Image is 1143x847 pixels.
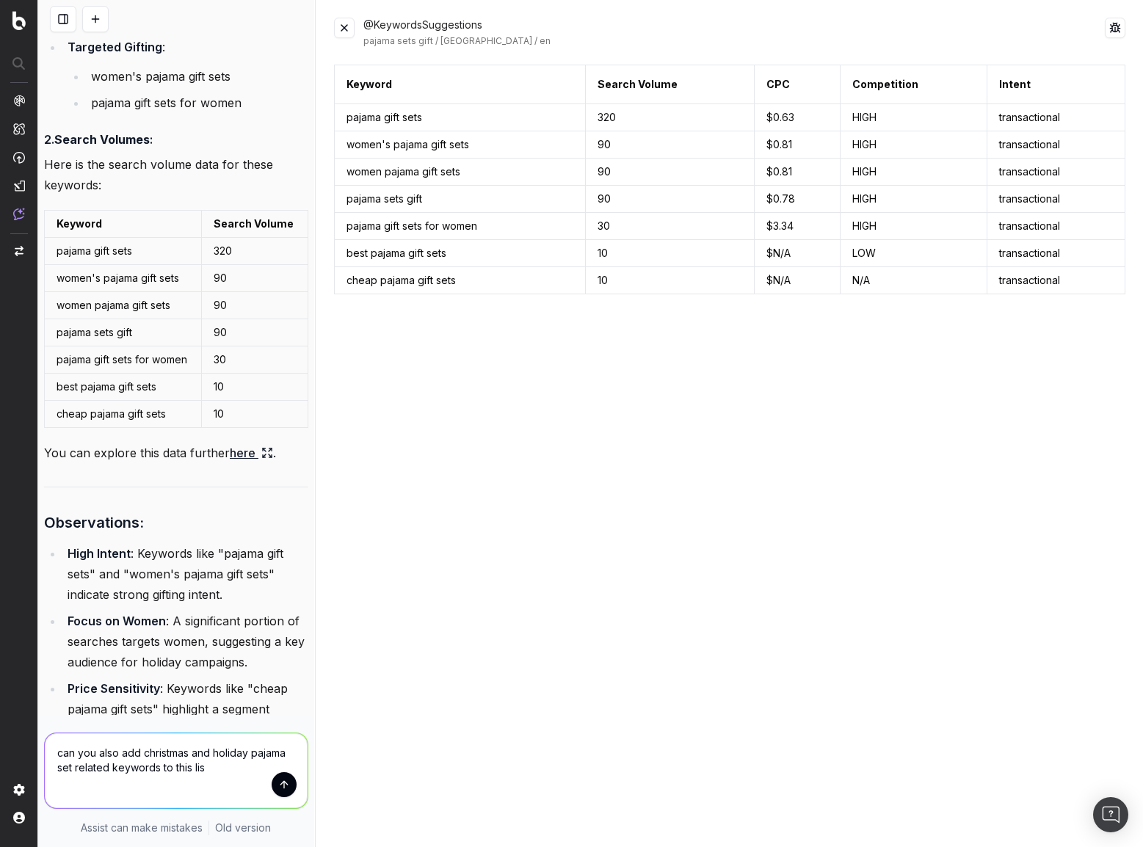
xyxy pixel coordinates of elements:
li: women's pajama gift sets [87,66,308,87]
td: Search Volume [202,211,308,238]
td: HIGH [841,104,987,131]
td: cheap pajama gift sets [334,267,585,294]
td: $0.63 [755,104,841,131]
td: $0.81 [755,159,841,186]
td: 10 [202,374,308,401]
td: 10 [202,401,308,428]
strong: Targeted Gifting [68,40,162,54]
div: Intent [999,77,1031,92]
strong: Focus on Women [68,614,166,628]
li: pajama gift sets for women [87,92,308,113]
td: $3.34 [755,213,841,240]
img: My account [13,812,25,824]
td: 90 [585,186,754,213]
img: Botify logo [12,11,26,30]
td: 10 [585,267,754,294]
td: HIGH [841,159,987,186]
td: $0.81 [755,131,841,159]
li: : [63,37,308,113]
strong: Price Sensitivity [68,681,160,696]
td: transactional [987,267,1125,294]
td: 320 [202,238,308,265]
td: pajama gift sets [334,104,585,131]
td: women pajama gift sets [45,292,202,319]
td: women's pajama gift sets [334,131,585,159]
th: Competition [841,65,987,104]
img: Switch project [15,246,23,256]
td: $N/A [755,240,841,267]
p: You can explore this data further . [44,443,308,463]
div: pajama sets gift / [GEOGRAPHIC_DATA] / en [363,35,1106,47]
td: best pajama gift sets [45,374,202,401]
strong: Search Volumes [54,132,150,147]
td: HIGH [841,186,987,213]
td: 90 [585,159,754,186]
td: transactional [987,186,1125,213]
td: transactional [987,240,1125,267]
img: Setting [13,784,25,796]
img: Activation [13,151,25,164]
li: : Keywords like "pajama gift sets" and "women's pajama gift sets" indicate strong gifting intent. [63,543,308,605]
td: 10 [585,240,754,267]
td: transactional [987,131,1125,159]
td: cheap pajama gift sets [45,401,202,428]
img: Analytics [13,95,25,106]
img: Studio [13,180,25,192]
td: pajama sets gift [334,186,585,213]
img: Assist [13,208,25,220]
td: pajama sets gift [45,319,202,346]
td: pajama gift sets for women [334,213,585,240]
td: 30 [202,346,308,374]
td: women's pajama gift sets [45,265,202,292]
td: women pajama gift sets [334,159,585,186]
th: CPC [755,65,841,104]
td: $N/A [755,267,841,294]
textarea: can you also add christmas and holiday pajama set related keywords to this [45,733,308,808]
img: Intelligence [13,123,25,135]
td: Keyword [45,211,202,238]
a: Old version [215,821,271,835]
strong: High Intent [68,546,131,561]
td: 90 [585,131,754,159]
div: @KeywordsSuggestions [363,18,1106,47]
td: LOW [841,240,987,267]
td: transactional [987,159,1125,186]
td: pajama gift sets [45,238,202,265]
li: : Keywords like "cheap pajama gift sets" highlight a segment looking for budget-friendly options. [63,678,308,740]
td: 90 [202,292,308,319]
a: here [230,443,273,463]
td: $0.78 [755,186,841,213]
td: 30 [585,213,754,240]
td: HIGH [841,213,987,240]
h3: Observations: [44,511,308,534]
td: best pajama gift sets [334,240,585,267]
th: Search Volume [585,65,754,104]
td: 320 [585,104,754,131]
td: transactional [987,213,1125,240]
td: N/A [841,267,987,294]
td: pajama gift sets for women [45,346,202,374]
td: 90 [202,265,308,292]
th: Keyword [334,65,585,104]
h4: 2. : [44,131,308,148]
td: HIGH [841,131,987,159]
td: transactional [987,104,1125,131]
td: 90 [202,319,308,346]
p: Here is the search volume data for these keywords: [44,154,308,195]
p: Assist can make mistakes [81,821,203,835]
li: : A significant portion of searches targets women, suggesting a key audience for holiday campaigns. [63,611,308,672]
div: Open Intercom Messenger [1093,797,1128,832]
